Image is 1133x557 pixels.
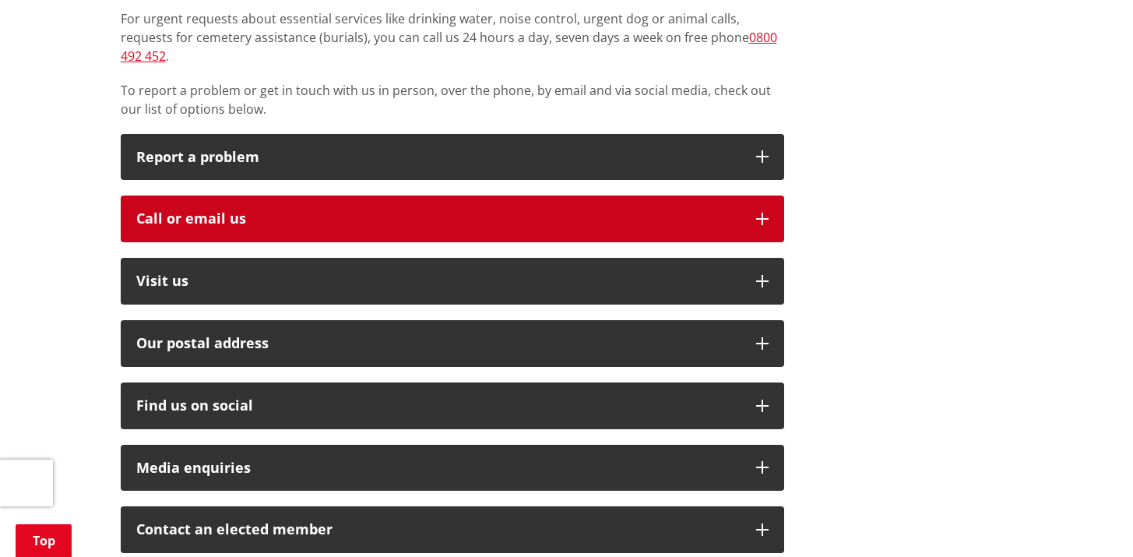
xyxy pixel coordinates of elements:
button: Contact an elected member [121,506,784,553]
button: Report a problem [121,134,784,181]
button: Call or email us [121,196,784,242]
button: Find us on social [121,382,784,429]
a: Top [16,524,72,557]
iframe: Messenger Launcher [1061,492,1117,548]
p: Report a problem [136,150,741,165]
button: Media enquiries [121,445,784,492]
button: Visit us [121,258,784,305]
p: Contact an elected member [136,522,741,538]
p: For urgent requests about essential services like drinking water, noise control, urgent dog or an... [121,9,784,65]
button: Our postal address [121,320,784,367]
div: Find us on social [136,398,741,414]
h2: Our postal address [136,336,741,351]
p: Visit us [136,273,741,289]
div: Media enquiries [136,460,741,476]
a: 0800 492 452 [121,29,777,65]
div: Call or email us [136,211,741,227]
p: To report a problem or get in touch with us in person, over the phone, by email and via social me... [121,81,784,118]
